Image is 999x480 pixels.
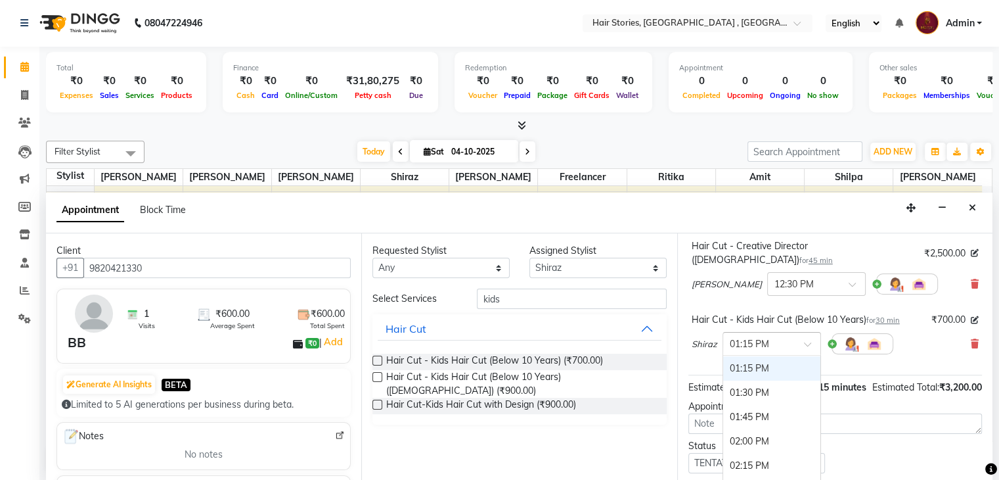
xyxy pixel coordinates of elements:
[887,276,903,292] img: Hairdresser.png
[322,334,345,350] a: Add
[571,91,613,100] span: Gift Cards
[804,91,842,100] span: No show
[140,204,186,216] span: Block Time
[272,169,360,185] span: [PERSON_NAME]
[361,169,449,185] span: Shiraz
[613,74,642,89] div: ₹0
[386,321,426,337] div: Hair Cut
[538,169,626,185] span: Freelancer
[688,400,982,414] div: Appointment Notes
[122,74,158,89] div: ₹0
[233,62,428,74] div: Finance
[688,439,826,453] div: Status
[139,321,155,331] span: Visits
[963,198,982,218] button: Close
[879,91,920,100] span: Packages
[971,249,979,257] i: Edit price
[49,192,94,206] div: 11:15 AM
[799,256,833,265] small: for
[47,169,94,183] div: Stylist
[420,147,447,156] span: Sat
[534,74,571,89] div: ₹0
[872,381,939,393] span: Estimated Total:
[183,169,271,185] span: [PERSON_NAME]
[679,62,842,74] div: Appointment
[692,239,919,267] div: Hair Cut - Creative Director ([DEMOGRAPHIC_DATA])
[56,258,84,278] button: +91
[233,74,258,89] div: ₹0
[56,244,351,258] div: Client
[56,91,97,100] span: Expenses
[809,256,833,265] span: 45 min
[282,91,341,100] span: Online/Custom
[931,313,966,327] span: ₹700.00
[97,91,122,100] span: Sales
[723,454,820,478] div: 02:15 PM
[924,247,966,260] span: ₹2,500.00
[613,91,642,100] span: Wallet
[747,141,862,162] input: Search Appointment
[372,244,510,258] div: Requested Stylist
[766,74,804,89] div: 0
[500,74,534,89] div: ₹0
[692,338,717,351] span: Shiraz
[866,316,900,325] small: for
[916,11,939,34] img: Admin
[56,74,97,89] div: ₹0
[215,307,250,321] span: ₹600.00
[144,307,149,321] span: 1
[724,74,766,89] div: 0
[939,381,982,393] span: ₹3,200.00
[571,74,613,89] div: ₹0
[310,321,345,331] span: Total Spent
[386,354,603,370] span: Hair Cut - Kids Hair Cut (Below 10 Years) (₹700.00)
[723,381,820,405] div: 01:30 PM
[627,169,715,185] span: Ritika
[465,62,642,74] div: Redemption
[341,74,405,89] div: ₹31,80,275
[500,91,534,100] span: Prepaid
[386,370,655,398] span: Hair Cut - Kids Hair Cut (Below 10 Years) ([DEMOGRAPHIC_DATA]) (₹900.00)
[866,336,882,352] img: Interior.png
[679,91,724,100] span: Completed
[158,74,196,89] div: ₹0
[692,278,762,291] span: [PERSON_NAME]
[723,429,820,454] div: 02:00 PM
[405,74,428,89] div: ₹0
[56,62,196,74] div: Total
[83,258,351,278] input: Search by Name/Mobile/Email/Code
[534,91,571,100] span: Package
[162,379,190,391] span: BETA
[62,428,104,445] span: Notes
[282,74,341,89] div: ₹0
[804,74,842,89] div: 0
[144,5,202,41] b: 08047224946
[465,74,500,89] div: ₹0
[95,169,183,185] span: [PERSON_NAME]
[805,169,893,185] span: Shilpa
[766,91,804,100] span: Ongoing
[723,356,820,381] div: 01:15 PM
[378,317,661,341] button: Hair Cut
[305,338,319,348] span: ₹0
[63,375,155,394] button: Generate AI Insights
[75,295,113,333] img: avatar
[357,141,390,162] span: Today
[351,91,395,100] span: Petty cash
[258,91,282,100] span: Card
[62,398,345,412] div: Limited to 5 AI generations per business during beta.
[233,91,258,100] span: Cash
[210,321,255,331] span: Average Spent
[56,199,124,222] span: Appointment
[843,336,858,352] img: Hairdresser.png
[945,16,974,30] span: Admin
[97,74,122,89] div: ₹0
[363,292,467,306] div: Select Services
[911,276,927,292] img: Interior.png
[874,147,912,156] span: ADD NEW
[789,381,866,393] span: 1 hour 15 minutes
[55,146,100,156] span: Filter Stylist
[477,289,666,309] input: Search by service name
[406,91,426,100] span: Due
[920,74,973,89] div: ₹0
